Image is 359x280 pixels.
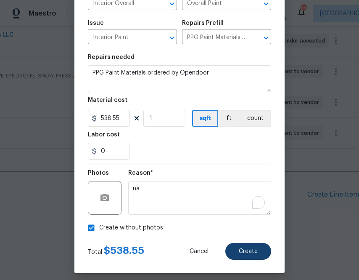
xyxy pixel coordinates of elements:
[176,243,222,260] button: Cancel
[88,97,127,103] h5: Material cost
[225,243,271,260] button: Create
[128,181,271,215] textarea: To enrich screen reader interactions, please activate Accessibility in Grammarly extension settings
[88,170,109,176] h5: Photos
[182,20,224,26] h5: Repairs Prefill
[104,245,144,256] span: $ 538.55
[239,248,258,255] span: Create
[260,32,272,44] button: Open
[166,32,178,44] button: Open
[99,224,163,232] span: Create without photos
[192,110,218,127] button: sqft
[88,54,135,60] h5: Repairs needed
[240,110,271,127] button: count
[128,170,153,176] h5: Reason*
[88,20,104,26] h5: Issue
[88,65,271,92] textarea: PPG Paint Materials ordered by Opendoor
[218,110,240,127] button: ft
[88,246,144,256] div: Total
[190,248,209,255] span: Cancel
[88,132,120,138] h5: Labor cost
